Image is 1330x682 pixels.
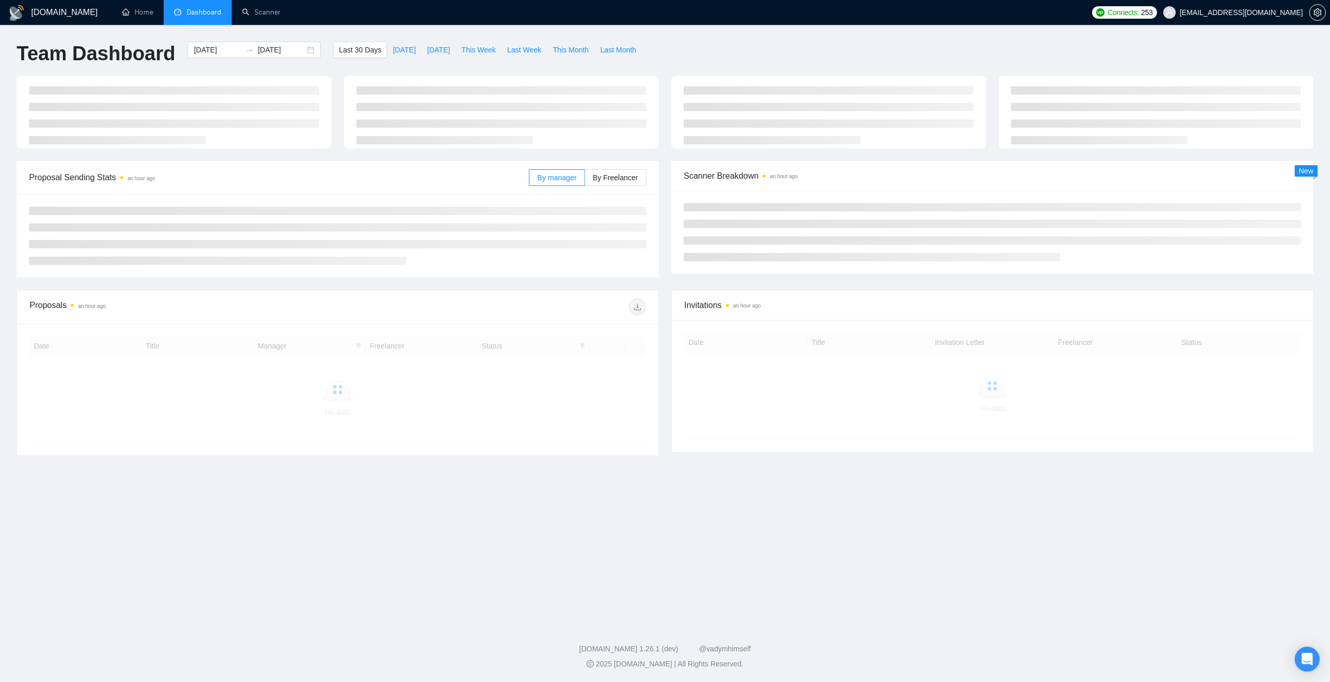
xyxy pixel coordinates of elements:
h1: Team Dashboard [17,42,175,66]
span: 253 [1141,7,1152,18]
a: [DOMAIN_NAME] 1.26.1 (dev) [579,645,679,653]
span: Scanner Breakdown [684,169,1301,182]
img: upwork-logo.png [1096,8,1105,17]
div: 2025 [DOMAIN_NAME] | All Rights Reserved. [8,659,1322,670]
span: Last Week [507,44,541,56]
button: Last Week [501,42,547,58]
button: This Week [456,42,501,58]
span: Last 30 Days [339,44,381,56]
span: Last Month [600,44,636,56]
input: End date [258,44,305,56]
span: By Freelancer [593,173,638,182]
span: copyright [587,660,594,667]
button: This Month [547,42,594,58]
span: dashboard [174,8,181,16]
span: setting [1310,8,1325,17]
button: setting [1309,4,1326,21]
span: This Week [461,44,496,56]
span: [DATE] [427,44,450,56]
a: setting [1309,8,1326,17]
button: [DATE] [421,42,456,58]
span: This Month [553,44,589,56]
a: homeHome [122,8,153,17]
span: Connects: [1108,7,1139,18]
span: [DATE] [393,44,416,56]
span: Proposal Sending Stats [29,171,529,184]
time: an hour ago [127,176,155,181]
div: Open Intercom Messenger [1295,647,1320,672]
a: searchScanner [242,8,281,17]
img: logo [8,5,25,21]
input: Start date [194,44,241,56]
span: swap-right [245,46,254,54]
button: Last 30 Days [333,42,387,58]
span: By manager [537,173,576,182]
span: to [245,46,254,54]
button: [DATE] [387,42,421,58]
time: an hour ago [770,173,797,179]
span: Invitations [684,299,1300,312]
button: Last Month [594,42,642,58]
div: Proposals [30,299,338,315]
span: New [1299,167,1313,175]
time: an hour ago [78,303,105,309]
span: Dashboard [187,8,221,17]
a: @vadymhimself [699,645,751,653]
time: an hour ago [733,303,761,309]
span: user [1166,9,1173,16]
